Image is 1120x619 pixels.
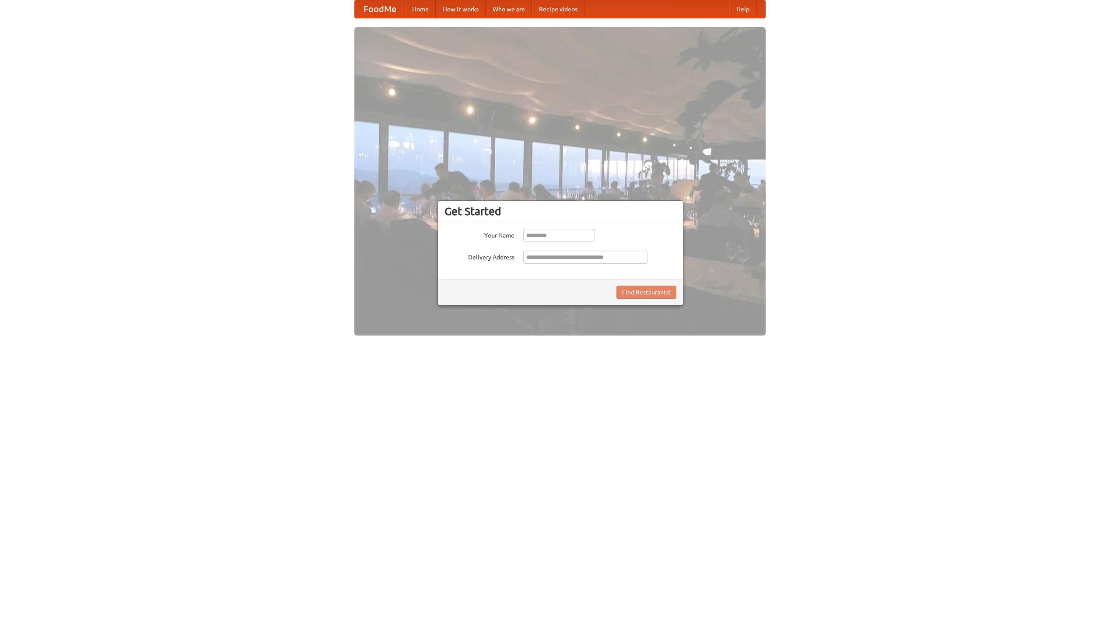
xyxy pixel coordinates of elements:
a: Home [405,0,436,18]
a: FoodMe [355,0,405,18]
label: Your Name [444,229,514,240]
a: Help [729,0,756,18]
a: Recipe videos [532,0,584,18]
h3: Get Started [444,205,676,218]
label: Delivery Address [444,251,514,262]
a: Who we are [486,0,532,18]
a: How it works [436,0,486,18]
button: Find Restaurants! [616,286,676,299]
